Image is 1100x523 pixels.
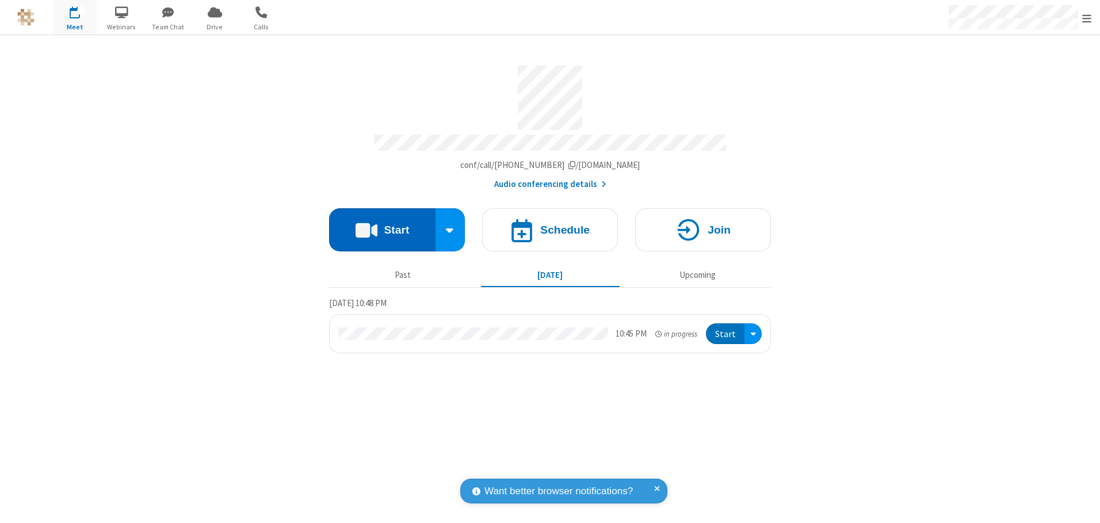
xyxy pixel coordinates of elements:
[17,9,35,26] img: QA Selenium DO NOT DELETE OR CHANGE
[78,6,85,15] div: 1
[655,329,697,339] em: in progress
[240,22,283,32] span: Calls
[482,208,618,251] button: Schedule
[708,224,731,235] h4: Join
[100,22,143,32] span: Webinars
[329,296,771,354] section: Today's Meetings
[329,297,387,308] span: [DATE] 10:48 PM
[540,224,590,235] h4: Schedule
[484,484,633,499] span: Want better browser notifications?
[147,22,190,32] span: Team Chat
[628,264,767,286] button: Upcoming
[329,57,771,191] section: Account details
[54,22,97,32] span: Meet
[436,208,465,251] div: Start conference options
[329,208,436,251] button: Start
[706,323,744,345] button: Start
[494,178,606,191] button: Audio conferencing details
[193,22,236,32] span: Drive
[384,224,409,235] h4: Start
[744,323,762,345] div: Open menu
[460,159,640,172] button: Copy my meeting room linkCopy my meeting room link
[616,327,647,341] div: 10:45 PM
[460,159,640,170] span: Copy my meeting room link
[481,264,620,286] button: [DATE]
[635,208,771,251] button: Join
[334,264,472,286] button: Past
